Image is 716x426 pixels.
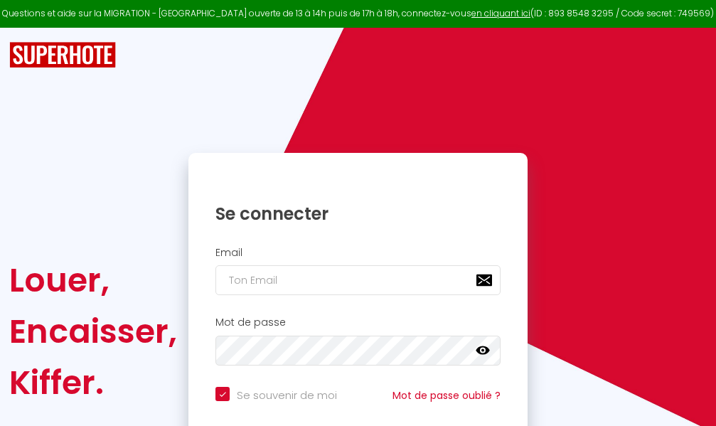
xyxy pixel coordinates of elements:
a: en cliquant ici [471,7,530,19]
input: Ton Email [215,265,501,295]
div: Kiffer. [9,357,177,408]
h2: Email [215,247,501,259]
h1: Se connecter [215,203,501,225]
div: Encaisser, [9,306,177,357]
div: Louer, [9,255,177,306]
a: Mot de passe oublié ? [392,388,501,403]
img: SuperHote logo [9,42,116,68]
h2: Mot de passe [215,316,501,329]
